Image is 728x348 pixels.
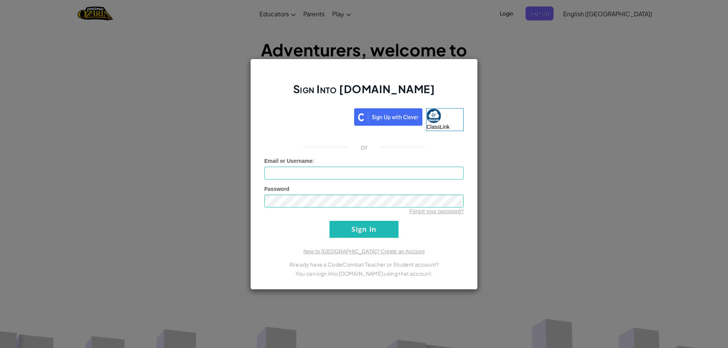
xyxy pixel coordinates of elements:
p: Already have a CodeCombat Teacher or Student account? [264,260,464,269]
span: Password [264,186,289,192]
p: You can sign into [DOMAIN_NAME] using that account. [264,269,464,278]
img: clever_sso_button@2x.png [354,108,422,126]
a: New to [GEOGRAPHIC_DATA]? Create an Account [303,248,425,254]
a: Forgot your password? [409,208,464,214]
span: Email or Username [264,158,312,164]
input: Sign In [329,221,399,238]
span: ClassLink [427,124,450,130]
h2: Sign Into [DOMAIN_NAME] [264,82,464,104]
iframe: Sign in with Google Button [260,108,354,124]
p: or [361,142,368,151]
label: : [264,157,314,165]
img: classlink-logo-small.png [427,109,441,123]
